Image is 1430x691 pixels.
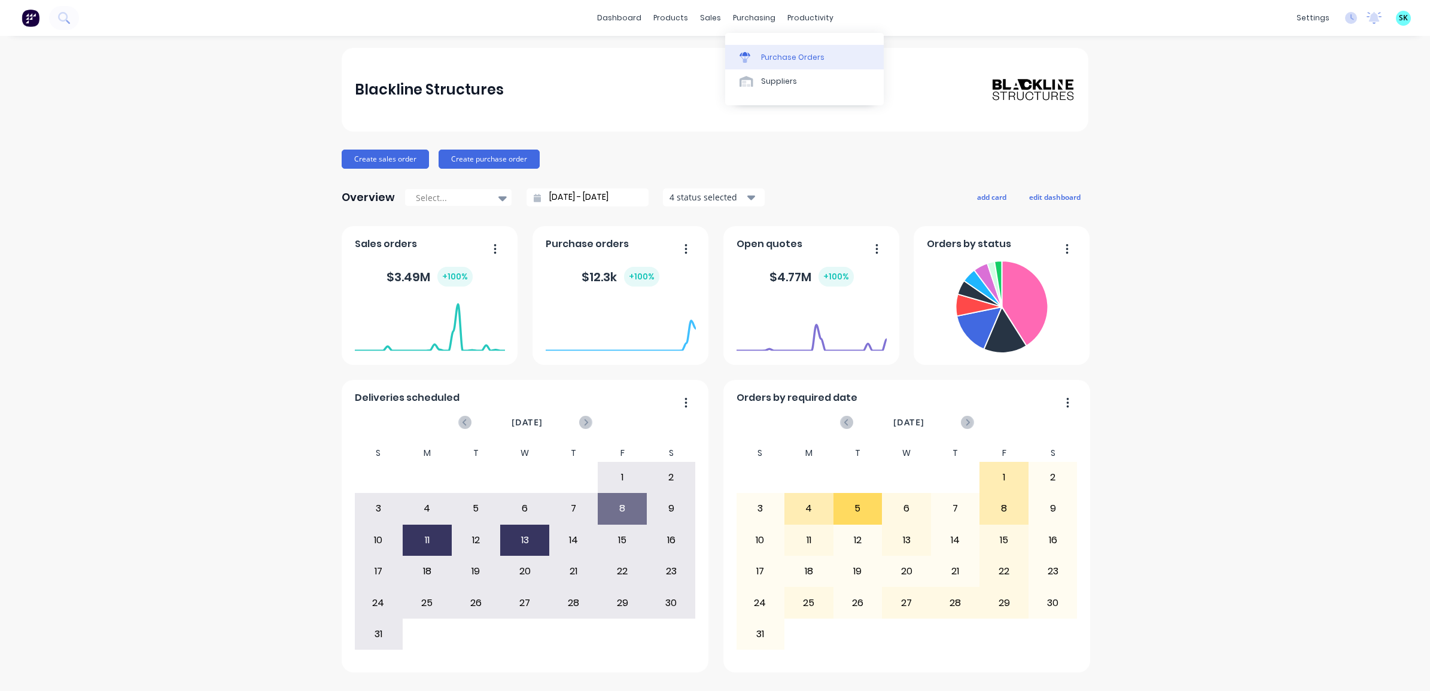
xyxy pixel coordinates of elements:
div: T [931,445,980,462]
div: $ 4.77M [769,267,854,287]
div: 25 [403,587,451,617]
button: add card [969,189,1014,205]
div: 7 [932,494,979,523]
div: 24 [737,587,784,617]
div: 12 [834,525,882,555]
div: 18 [403,556,451,586]
div: T [452,445,501,462]
a: Purchase Orders [725,45,884,69]
div: 29 [598,587,646,617]
div: 8 [980,494,1028,523]
span: Open quotes [737,237,802,251]
div: Blackline Structures [355,78,504,102]
div: 12 [452,525,500,555]
button: 4 status selected [663,188,765,206]
div: 11 [785,525,833,555]
div: M [784,445,833,462]
a: Suppliers [725,69,884,93]
div: 9 [1029,494,1077,523]
div: productivity [781,9,839,27]
div: 5 [834,494,882,523]
div: 17 [737,556,784,586]
div: 20 [501,556,549,586]
div: products [647,9,694,27]
div: purchasing [727,9,781,27]
div: 16 [1029,525,1077,555]
div: $ 12.3k [582,267,659,287]
div: + 100 % [437,267,473,287]
div: Overview [342,185,395,209]
div: 20 [883,556,930,586]
img: Factory [22,9,39,27]
span: [DATE] [893,416,924,429]
span: [DATE] [512,416,543,429]
div: 16 [647,525,695,555]
div: 27 [501,587,549,617]
div: 19 [834,556,882,586]
div: sales [694,9,727,27]
div: $ 3.49M [387,267,473,287]
div: 31 [355,619,403,649]
div: 30 [1029,587,1077,617]
div: 4 [785,494,833,523]
div: 25 [785,587,833,617]
div: T [549,445,598,462]
div: Suppliers [761,76,797,87]
div: 7 [550,494,598,523]
div: 4 [403,494,451,523]
div: 14 [932,525,979,555]
div: 5 [452,494,500,523]
div: 10 [737,525,784,555]
div: 26 [452,587,500,617]
div: T [833,445,883,462]
div: + 100 % [624,267,659,287]
div: 26 [834,587,882,617]
div: 15 [598,525,646,555]
div: 2 [647,462,695,492]
div: 6 [883,494,930,523]
div: settings [1291,9,1335,27]
div: 1 [598,462,646,492]
div: W [882,445,931,462]
div: S [647,445,696,462]
div: 29 [980,587,1028,617]
div: F [598,445,647,462]
span: Sales orders [355,237,417,251]
div: 30 [647,587,695,617]
div: S [736,445,785,462]
img: Blackline Structures [991,78,1075,102]
div: 6 [501,494,549,523]
div: S [1029,445,1078,462]
div: 15 [980,525,1028,555]
div: Purchase Orders [761,52,824,63]
div: 2 [1029,462,1077,492]
div: 18 [785,556,833,586]
span: SK [1399,13,1408,23]
div: 27 [883,587,930,617]
button: edit dashboard [1021,189,1088,205]
div: 21 [550,556,598,586]
div: 17 [355,556,403,586]
div: 13 [883,525,930,555]
div: 21 [932,556,979,586]
div: W [500,445,549,462]
div: 1 [980,462,1028,492]
div: 28 [932,587,979,617]
div: 22 [598,556,646,586]
div: 11 [403,525,451,555]
div: F [979,445,1029,462]
div: 3 [737,494,784,523]
div: 31 [737,619,784,649]
button: Create purchase order [439,150,540,169]
button: Create sales order [342,150,429,169]
div: 4 status selected [670,191,745,203]
div: 22 [980,556,1028,586]
div: 24 [355,587,403,617]
div: 3 [355,494,403,523]
div: 13 [501,525,549,555]
div: 8 [598,494,646,523]
a: dashboard [591,9,647,27]
div: 28 [550,587,598,617]
div: 10 [355,525,403,555]
div: M [403,445,452,462]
